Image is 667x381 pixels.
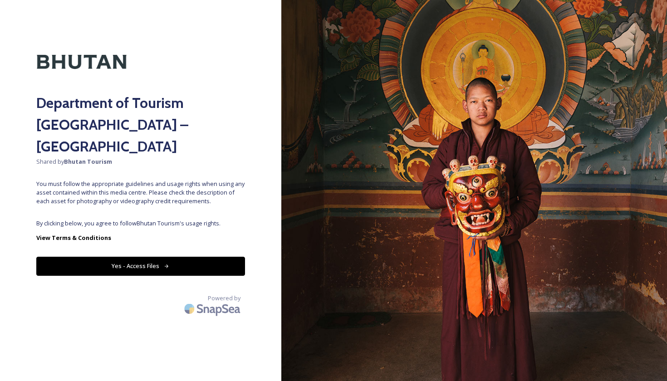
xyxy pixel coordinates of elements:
img: Kingdom-of-Bhutan-Logo.png [36,36,127,88]
img: SnapSea Logo [181,298,245,319]
a: View Terms & Conditions [36,232,245,243]
span: By clicking below, you agree to follow Bhutan Tourism 's usage rights. [36,219,245,228]
span: Powered by [208,294,240,303]
h2: Department of Tourism [GEOGRAPHIC_DATA] – [GEOGRAPHIC_DATA] [36,92,245,157]
button: Yes - Access Files [36,257,245,275]
strong: Bhutan Tourism [64,157,112,166]
span: You must follow the appropriate guidelines and usage rights when using any asset contained within... [36,180,245,206]
span: Shared by [36,157,245,166]
strong: View Terms & Conditions [36,234,111,242]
